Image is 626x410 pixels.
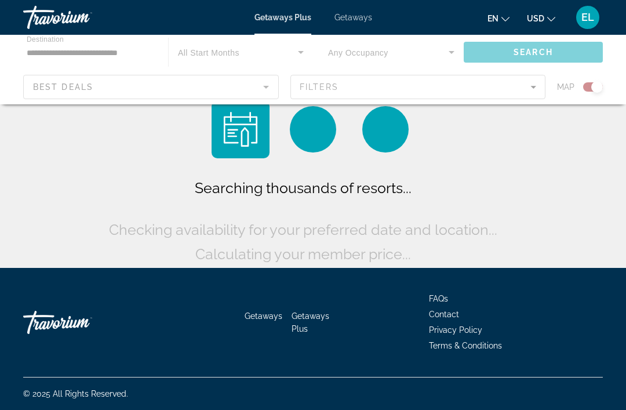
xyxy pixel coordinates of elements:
[254,13,311,22] a: Getaways Plus
[573,5,603,30] button: User Menu
[334,13,372,22] a: Getaways
[487,10,509,27] button: Change language
[527,10,555,27] button: Change currency
[195,245,411,263] span: Calculating your member price...
[429,294,448,303] a: FAQs
[195,179,412,197] span: Searching thousands of resorts...
[109,221,497,238] span: Checking availability for your preferred date and location...
[429,341,502,350] a: Terms & Conditions
[581,12,594,23] span: EL
[429,325,482,335] a: Privacy Policy
[23,2,139,32] a: Travorium
[292,311,329,333] a: Getaways Plus
[245,311,282,321] a: Getaways
[527,14,544,23] span: USD
[23,305,139,340] a: Go Home
[23,389,128,398] span: © 2025 All Rights Reserved.
[429,310,459,319] a: Contact
[487,14,498,23] span: en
